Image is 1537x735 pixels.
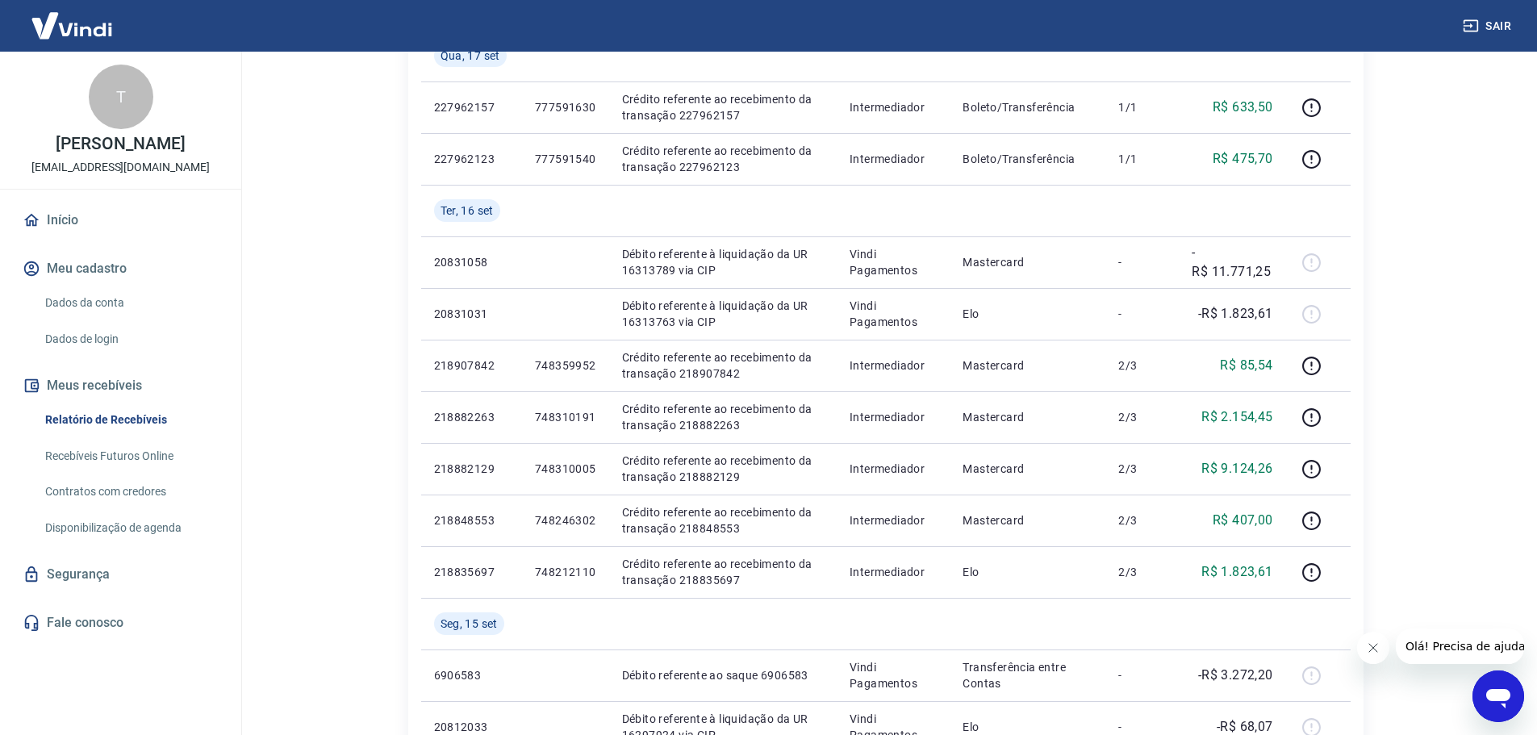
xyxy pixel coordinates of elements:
p: 748310191 [535,409,596,425]
p: 6906583 [434,667,509,683]
p: Crédito referente ao recebimento da transação 227962123 [622,143,825,175]
p: Intermediador [850,461,937,477]
p: Boleto/Transferência [963,151,1092,167]
p: - [1118,667,1166,683]
button: Meus recebíveis [19,368,222,403]
p: 20812033 [434,719,509,735]
p: Intermediador [850,564,937,580]
p: 227962157 [434,99,509,115]
p: Intermediador [850,357,937,374]
p: Mastercard [963,461,1092,477]
p: Vindi Pagamentos [850,246,937,278]
p: [EMAIL_ADDRESS][DOMAIN_NAME] [31,159,210,176]
button: Meu cadastro [19,251,222,286]
p: 748246302 [535,512,596,528]
p: Elo [963,719,1092,735]
div: T [89,65,153,129]
span: Olá! Precisa de ajuda? [10,11,136,24]
p: R$ 407,00 [1213,511,1273,530]
p: [PERSON_NAME] [56,136,185,152]
p: R$ 1.823,61 [1201,562,1272,582]
p: 1/1 [1118,151,1166,167]
p: Crédito referente ao recebimento da transação 227962157 [622,91,825,123]
p: R$ 2.154,45 [1201,407,1272,427]
p: 1/1 [1118,99,1166,115]
p: R$ 9.124,26 [1201,459,1272,478]
p: - [1118,719,1166,735]
p: 748359952 [535,357,596,374]
p: - [1118,254,1166,270]
p: Crédito referente ao recebimento da transação 218835697 [622,556,825,588]
p: Mastercard [963,512,1092,528]
p: R$ 85,54 [1220,356,1272,375]
a: Início [19,203,222,238]
p: Vindi Pagamentos [850,298,937,330]
p: Débito referente ao saque 6906583 [622,667,825,683]
p: Mastercard [963,409,1092,425]
span: Ter, 16 set [441,203,494,219]
p: 218882263 [434,409,509,425]
p: 2/3 [1118,461,1166,477]
p: Intermediador [850,512,937,528]
p: Transferência entre Contas [963,659,1092,691]
p: Elo [963,306,1092,322]
iframe: Fechar mensagem [1357,632,1389,664]
span: Qua, 17 set [441,48,500,64]
p: R$ 475,70 [1213,149,1273,169]
p: 218907842 [434,357,509,374]
iframe: Mensagem da empresa [1396,629,1524,664]
p: Mastercard [963,357,1092,374]
p: -R$ 11.771,25 [1192,243,1272,282]
p: 227962123 [434,151,509,167]
p: 2/3 [1118,409,1166,425]
p: Crédito referente ao recebimento da transação 218882129 [622,453,825,485]
p: 218835697 [434,564,509,580]
a: Dados de login [39,323,222,356]
p: 2/3 [1118,512,1166,528]
p: -R$ 1.823,61 [1198,304,1273,324]
img: Vindi [19,1,124,50]
span: Seg, 15 set [441,616,498,632]
p: R$ 633,50 [1213,98,1273,117]
p: 218882129 [434,461,509,477]
a: Relatório de Recebíveis [39,403,222,436]
p: 748310005 [535,461,596,477]
p: 777591630 [535,99,596,115]
p: Intermediador [850,151,937,167]
p: Crédito referente ao recebimento da transação 218848553 [622,504,825,537]
a: Disponibilização de agenda [39,512,222,545]
p: -R$ 3.272,20 [1198,666,1273,685]
p: 748212110 [535,564,596,580]
p: Débito referente à liquidação da UR 16313763 via CIP [622,298,825,330]
p: 20831031 [434,306,509,322]
p: Débito referente à liquidação da UR 16313789 via CIP [622,246,825,278]
a: Segurança [19,557,222,592]
iframe: Botão para abrir a janela de mensagens [1472,670,1524,722]
p: 2/3 [1118,564,1166,580]
p: Intermediador [850,99,937,115]
a: Dados da conta [39,286,222,319]
p: 2/3 [1118,357,1166,374]
p: 20831058 [434,254,509,270]
p: 777591540 [535,151,596,167]
p: Elo [963,564,1092,580]
a: Recebíveis Futuros Online [39,440,222,473]
p: 218848553 [434,512,509,528]
p: Crédito referente ao recebimento da transação 218882263 [622,401,825,433]
p: Intermediador [850,409,937,425]
button: Sair [1460,11,1518,41]
a: Fale conosco [19,605,222,641]
p: Crédito referente ao recebimento da transação 218907842 [622,349,825,382]
a: Contratos com credores [39,475,222,508]
p: Mastercard [963,254,1092,270]
p: Boleto/Transferência [963,99,1092,115]
p: Vindi Pagamentos [850,659,937,691]
p: - [1118,306,1166,322]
